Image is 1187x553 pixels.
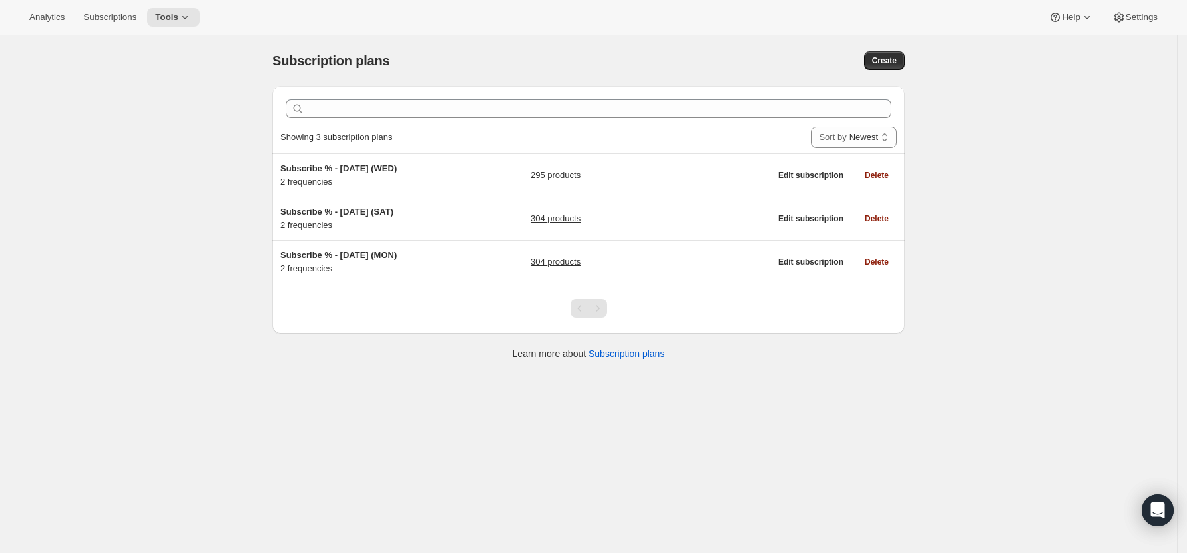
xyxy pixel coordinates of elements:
[280,162,447,189] div: 2 frequencies
[280,163,397,173] span: Subscribe % - [DATE] (WED)
[513,347,665,360] p: Learn more about
[857,253,897,271] button: Delete
[864,51,905,70] button: Create
[280,205,447,232] div: 2 frequencies
[155,12,178,23] span: Tools
[589,348,664,359] a: Subscription plans
[865,257,889,267] span: Delete
[147,8,200,27] button: Tools
[872,55,897,66] span: Create
[778,213,843,224] span: Edit subscription
[1104,8,1166,27] button: Settings
[272,53,389,68] span: Subscription plans
[857,166,897,185] button: Delete
[778,257,843,267] span: Edit subscription
[865,213,889,224] span: Delete
[280,207,393,217] span: Subscribe % - [DATE] (SAT)
[1126,12,1158,23] span: Settings
[21,8,73,27] button: Analytics
[280,250,397,260] span: Subscribe % - [DATE] (MON)
[1041,8,1101,27] button: Help
[83,12,136,23] span: Subscriptions
[571,299,607,318] nav: Pagination
[865,170,889,181] span: Delete
[531,169,581,182] a: 295 products
[531,255,581,269] a: 304 products
[1142,494,1174,526] div: Open Intercom Messenger
[857,209,897,228] button: Delete
[778,170,843,181] span: Edit subscription
[280,249,447,275] div: 2 frequencies
[531,212,581,225] a: 304 products
[770,166,851,185] button: Edit subscription
[75,8,144,27] button: Subscriptions
[29,12,65,23] span: Analytics
[770,209,851,228] button: Edit subscription
[770,253,851,271] button: Edit subscription
[280,132,392,142] span: Showing 3 subscription plans
[1062,12,1080,23] span: Help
